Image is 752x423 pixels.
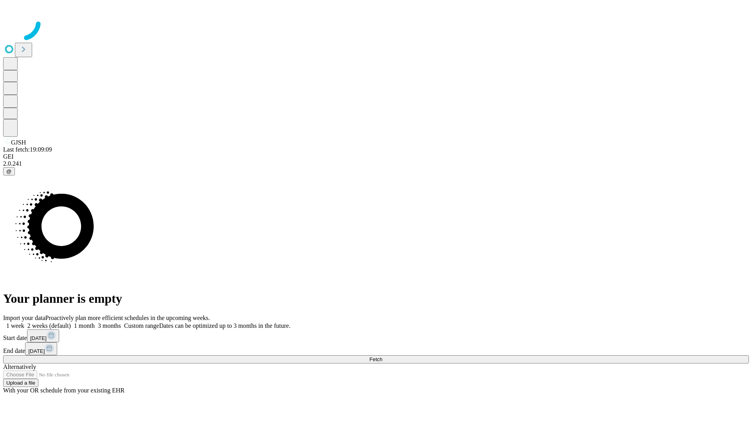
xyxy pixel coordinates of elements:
[28,348,45,354] span: [DATE]
[11,139,26,146] span: GJSH
[3,355,749,363] button: Fetch
[3,329,749,342] div: Start date
[3,153,749,160] div: GEI
[3,379,38,387] button: Upload a file
[45,315,210,321] span: Proactively plan more efficient schedules in the upcoming weeks.
[27,322,71,329] span: 2 weeks (default)
[25,342,57,355] button: [DATE]
[30,335,47,341] span: [DATE]
[27,329,59,342] button: [DATE]
[74,322,95,329] span: 1 month
[3,167,15,175] button: @
[3,160,749,167] div: 2.0.241
[3,291,749,306] h1: Your planner is empty
[369,356,382,362] span: Fetch
[3,342,749,355] div: End date
[124,322,159,329] span: Custom range
[159,322,290,329] span: Dates can be optimized up to 3 months in the future.
[98,322,121,329] span: 3 months
[3,363,36,370] span: Alternatively
[6,168,12,174] span: @
[3,146,52,153] span: Last fetch: 19:09:09
[6,322,24,329] span: 1 week
[3,387,125,394] span: With your OR schedule from your existing EHR
[3,315,45,321] span: Import your data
